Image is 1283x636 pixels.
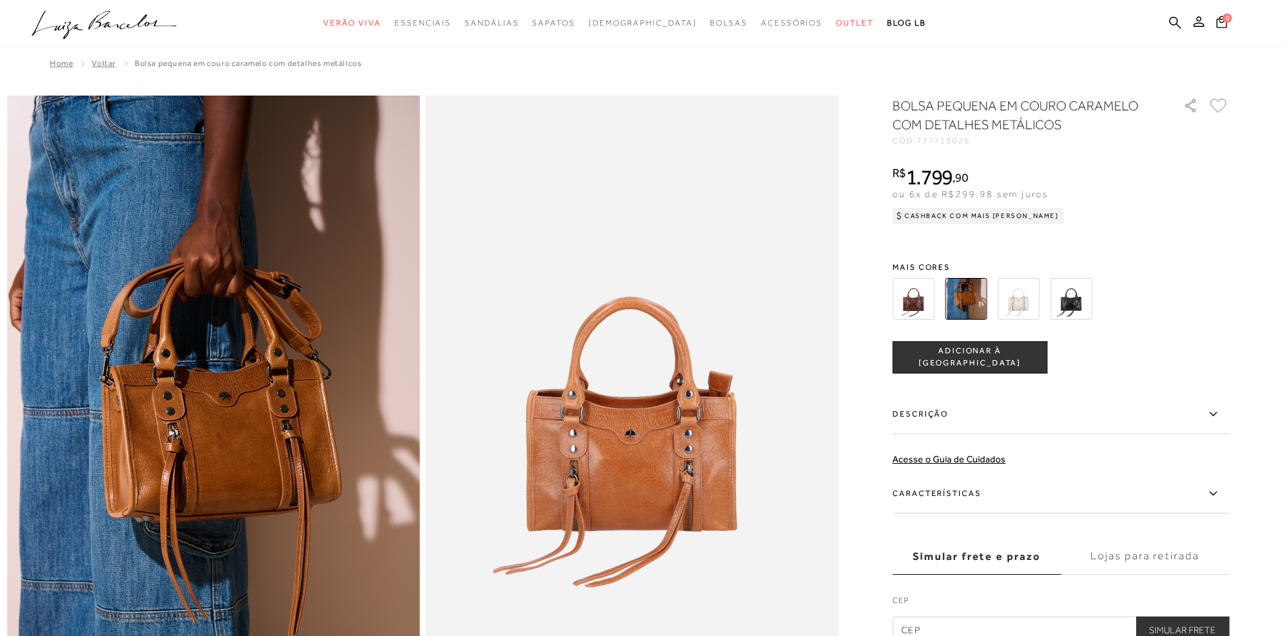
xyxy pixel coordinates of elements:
[710,18,748,28] span: Bolsas
[887,11,926,36] a: BLOG LB
[892,188,1048,199] span: ou 6x de R$299,98 sem juros
[395,18,451,28] span: Essenciais
[893,345,1047,369] span: ADICIONAR À [GEOGRAPHIC_DATA]
[1061,538,1229,575] label: Lojas para retirada
[761,11,822,36] a: noSubCategoriesText
[836,18,874,28] span: Outlet
[323,11,381,36] a: noSubCategoriesText
[892,208,1064,224] div: Cashback com Mais [PERSON_NAME]
[892,474,1229,514] label: Características
[892,263,1229,271] span: Mais cores
[1212,15,1231,33] button: 0
[892,137,1162,145] div: CÓD:
[906,165,953,189] span: 1.799
[323,18,381,28] span: Verão Viva
[836,11,874,36] a: noSubCategoriesText
[955,170,968,184] span: 90
[945,278,987,320] img: BOLSA PEQUENA EM COURO CARAMELO COM DETALHES METÁLICOS
[892,538,1061,575] label: Simular frete e prazo
[395,11,451,36] a: noSubCategoriesText
[952,172,968,184] i: ,
[761,18,822,28] span: Acessórios
[892,454,1006,464] a: Acesse o Guia de Cuidados
[589,18,697,28] span: [DEMOGRAPHIC_DATA]
[92,59,116,68] a: Voltar
[532,11,574,36] a: noSubCategoriesText
[1050,278,1092,320] img: BOLSA PEQUENA EM COURO PRETO COM DETALHES METÁLICOS
[917,136,971,145] span: 777713026
[50,59,73,68] a: Home
[892,341,1047,374] button: ADICIONAR À [GEOGRAPHIC_DATA]
[892,594,1229,613] label: CEP
[465,18,519,28] span: Sandálias
[465,11,519,36] a: noSubCategoriesText
[710,11,748,36] a: noSubCategoriesText
[1222,13,1232,23] span: 0
[892,167,906,179] i: R$
[892,96,1145,134] h1: BOLSA PEQUENA EM COURO CARAMELO COM DETALHES METÁLICOS
[892,278,934,320] img: BOLSA PEQUENA EM COURO CAFÉ COM DETALHES METÁLICOS
[135,59,362,68] span: BOLSA PEQUENA EM COURO CARAMELO COM DETALHES METÁLICOS
[997,278,1039,320] img: BOLSA PEQUENA EM COURO OFF WHITE COM DETALHES METÁLICOS
[887,18,926,28] span: BLOG LB
[892,395,1229,434] label: Descrição
[532,18,574,28] span: Sapatos
[589,11,697,36] a: noSubCategoriesText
